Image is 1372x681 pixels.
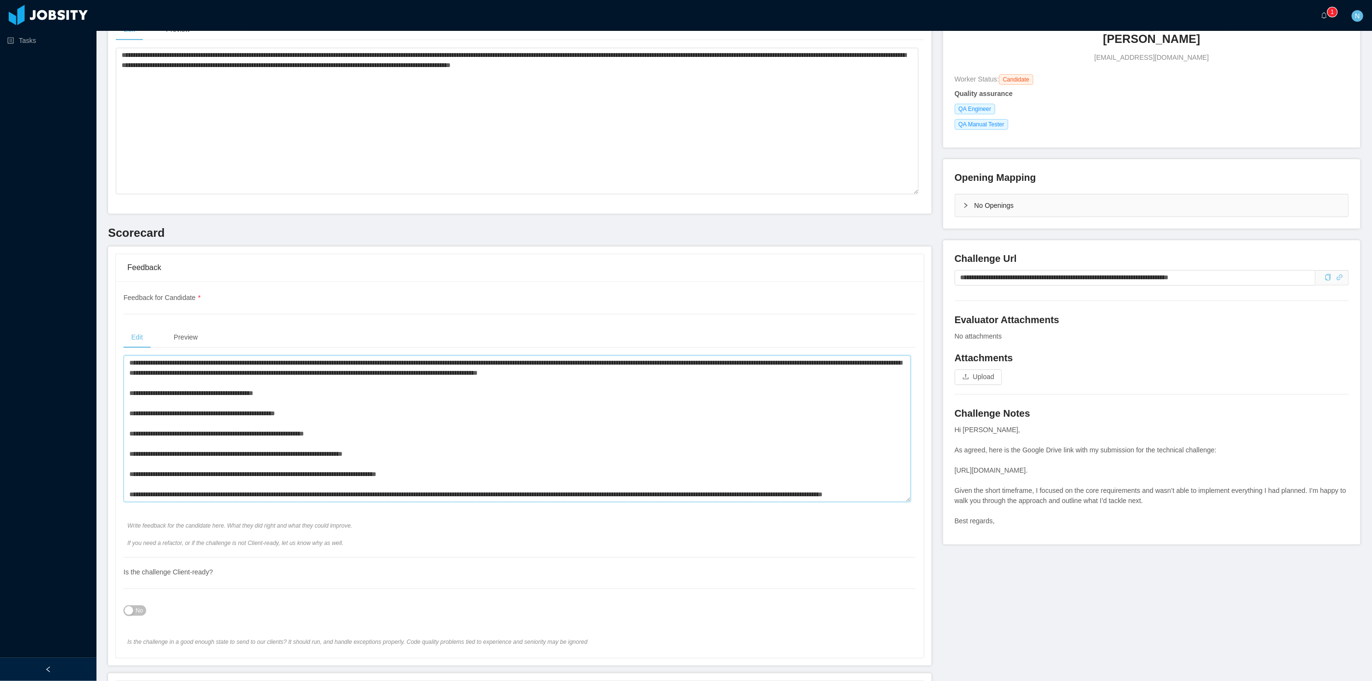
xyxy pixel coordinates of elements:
[123,327,151,348] div: Edit
[955,252,1349,265] h4: Challenge Url
[1336,274,1343,281] i: icon: link
[955,119,1008,130] span: QA Manual Tester
[955,369,1002,385] button: icon: uploadUpload
[127,638,813,646] span: Is the challenge in a good enough state to send to our clients? It should run, and handle excepti...
[127,521,813,547] span: Write feedback for the candidate here. What they did right and what they could improve. If you ne...
[136,606,143,615] span: No
[955,407,1349,420] h4: Challenge Notes
[127,254,912,281] div: Feedback
[955,351,1349,365] h4: Attachments
[123,294,201,301] span: Feedback for Candidate
[955,104,995,114] span: QA Engineer
[955,313,1349,327] h4: Evaluator Attachments
[955,425,1349,526] div: Hi [PERSON_NAME], As agreed, here is the Google Drive link with my submission for the technical c...
[1328,7,1337,17] sup: 1
[1336,273,1343,281] a: icon: link
[1325,274,1331,281] i: icon: copy
[1103,31,1200,47] h3: [PERSON_NAME]
[955,194,1348,217] div: icon: rightNo Openings
[955,75,999,83] span: Worker Status:
[999,74,1033,85] span: Candidate
[1103,31,1200,53] a: [PERSON_NAME]
[1331,7,1334,17] p: 1
[955,331,1349,341] div: No attachments
[1355,10,1360,22] span: N
[1095,53,1209,63] span: [EMAIL_ADDRESS][DOMAIN_NAME]
[108,225,932,241] h3: Scorecard
[1325,272,1331,283] div: Copy
[7,31,89,50] a: icon: profileTasks
[166,327,206,348] div: Preview
[963,203,969,208] i: icon: right
[955,373,1002,381] span: icon: uploadUpload
[123,568,213,576] span: Is the challenge Client-ready?
[1321,12,1328,19] i: icon: bell
[955,171,1036,184] h4: Opening Mapping
[955,90,1013,97] strong: Quality assurance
